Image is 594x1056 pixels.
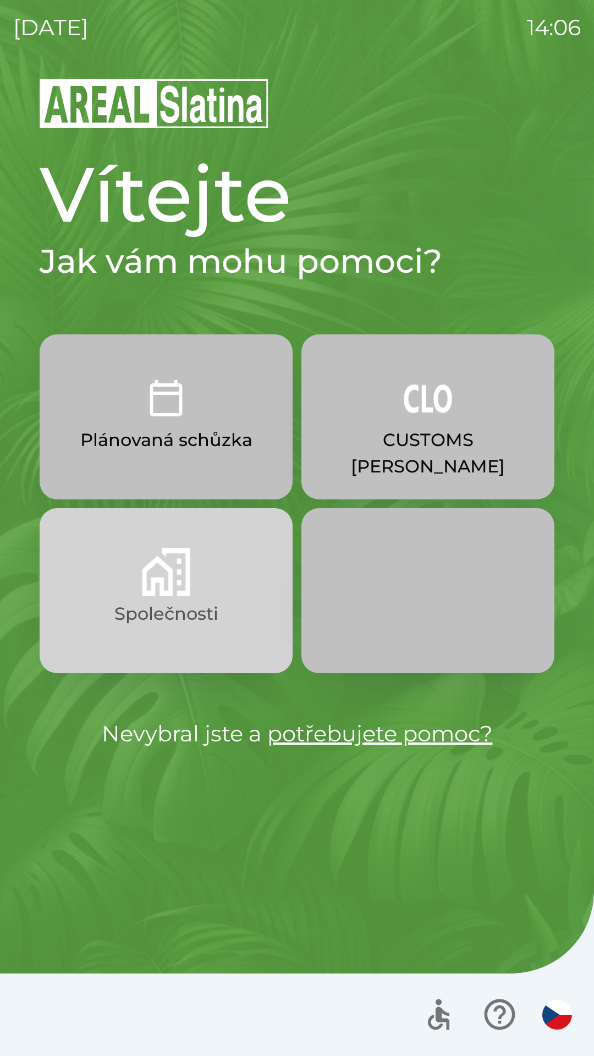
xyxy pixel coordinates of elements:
[40,334,293,499] button: Plánovaná schůzka
[114,601,218,627] p: Společnosti
[142,548,190,596] img: 58b4041c-2a13-40f9-aad2-b58ace873f8c.png
[542,1000,572,1030] img: cs flag
[267,720,493,747] a: potřebujete pomoc?
[527,11,581,44] p: 14:06
[142,374,190,422] img: 0ea463ad-1074-4378-bee6-aa7a2f5b9440.png
[328,427,528,480] p: CUSTOMS [PERSON_NAME]
[40,241,554,282] h2: Jak vám mohu pomoci?
[40,717,554,750] p: Nevybral jste a
[40,508,293,673] button: Společnosti
[80,427,252,453] p: Plánovaná schůzka
[40,77,554,130] img: Logo
[13,11,89,44] p: [DATE]
[404,374,452,422] img: 889875ac-0dea-4846-af73-0927569c3e97.png
[40,147,554,241] h1: Vítejte
[301,334,554,499] button: CUSTOMS [PERSON_NAME]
